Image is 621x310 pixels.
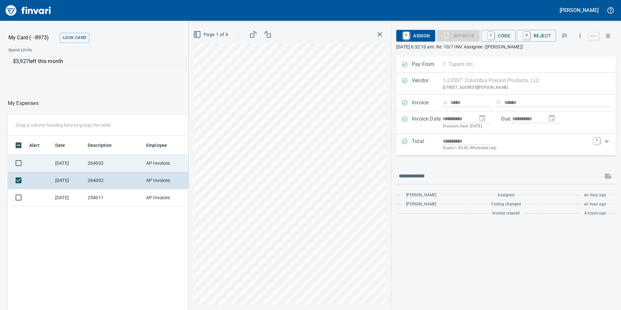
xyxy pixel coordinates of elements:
span: Close invoice [587,28,616,44]
span: Coding changed [491,201,521,208]
a: R [403,32,409,39]
td: [DATE] [53,189,85,206]
span: Lock Card [63,34,86,42]
span: an hour ago [584,201,606,208]
span: Invoice created [492,210,520,217]
td: [DATE] [53,155,85,172]
h5: [PERSON_NAME] [560,7,599,14]
td: AP Invoices [144,189,192,206]
p: (basis + $0.00 Wholesale tax) [443,145,589,151]
span: Date [55,141,65,149]
span: Employee [146,141,175,149]
span: Assigned [498,192,514,199]
nav: breadcrumb [8,99,39,107]
span: This records your message into the invoice and notifies anyone mentioned [600,168,616,184]
span: Assign [401,30,430,41]
span: Employee [146,141,167,149]
button: [PERSON_NAME] [558,5,600,15]
span: 4 hours ago [584,210,606,217]
span: Description [88,141,120,149]
span: [PERSON_NAME] [406,192,436,199]
td: 264002 [85,172,144,189]
button: CCode [481,30,515,42]
button: RReject [517,30,556,42]
td: 254011 [85,189,144,206]
button: Lock Card [60,33,89,43]
span: Page 1 of 4 [195,31,228,39]
p: Online allowed [3,66,221,72]
td: AP Invoices [144,172,192,189]
p: My Expenses [8,99,39,107]
p: $3,927 left this month [13,58,217,65]
div: Coding Required [437,32,480,38]
button: Page 1 of 4 [192,29,231,41]
a: C [488,32,494,39]
span: Date [55,141,74,149]
td: [DATE] [53,172,85,189]
a: R [524,32,530,39]
td: 264002 [85,155,144,172]
span: Reject [522,30,551,41]
button: RAssign [396,30,435,42]
p: [DATE] 6:32:10 am. Re: 10/7 INV. Assignee: ([PERSON_NAME]) [396,44,616,50]
span: Alert [29,141,40,149]
button: More [573,29,587,43]
span: an hour ago [584,192,606,199]
a: esc [589,32,599,40]
p: My Card (···8973) [8,34,57,42]
span: [PERSON_NAME] [406,201,436,208]
span: Alert [29,141,48,149]
span: Description [88,141,112,149]
button: Flag [557,29,572,43]
td: AP Invoices [144,155,192,172]
span: Code [486,30,510,41]
img: Finvari [4,3,53,18]
p: Drag a column heading here to group the table [16,122,111,128]
a: T [593,137,600,144]
p: Total [412,137,443,151]
div: Expand [396,134,616,155]
span: Spend Limits [8,47,126,54]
